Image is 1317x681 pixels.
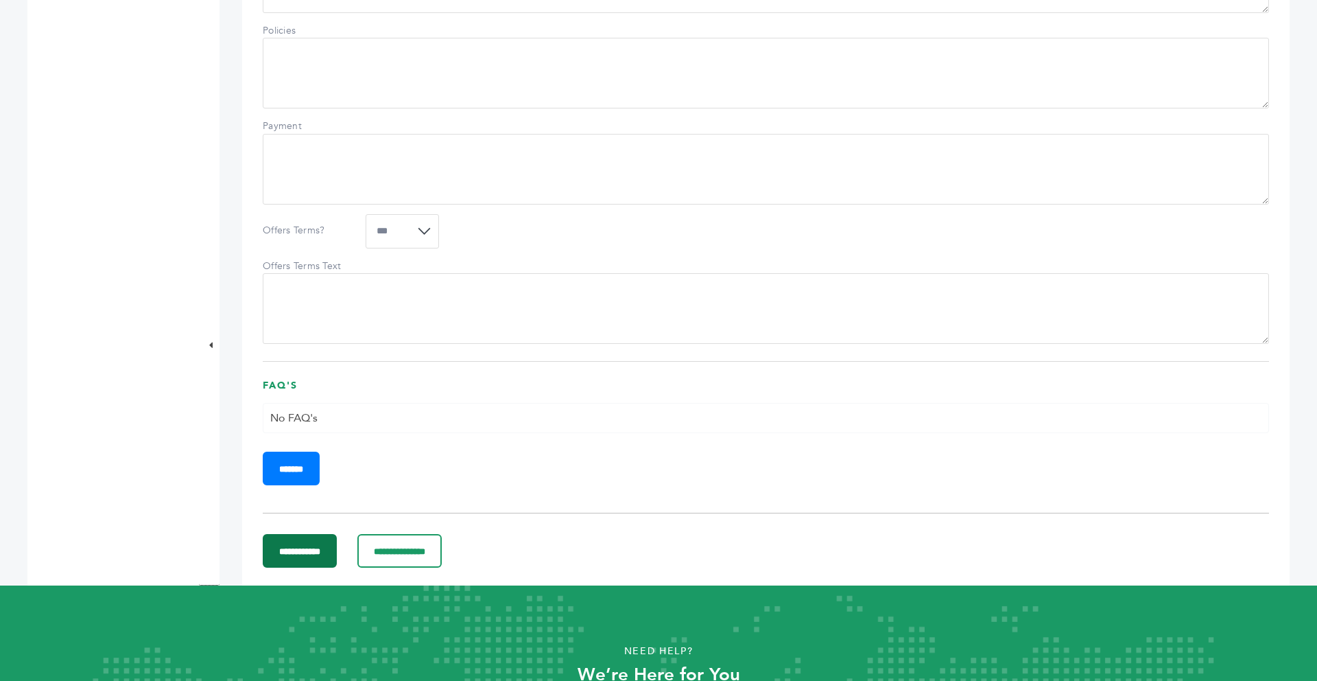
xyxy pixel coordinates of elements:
span: No FAQ's [270,411,318,426]
label: Offers Terms? [263,224,359,238]
label: Payment [263,119,359,133]
p: Need Help? [66,641,1251,662]
h3: FAQ's [263,379,1269,403]
label: Offers Terms Text [263,259,359,273]
label: Policies [263,24,359,38]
